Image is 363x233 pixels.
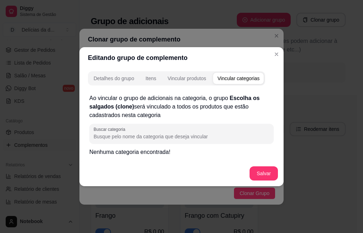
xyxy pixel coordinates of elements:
[271,49,282,60] button: Close
[89,94,274,120] h2: Ao vincular o grupo de adicionais na categoria, o grupo será vinculado a todos os produtos que es...
[94,126,128,132] label: Buscar categoria
[94,133,269,140] input: Buscar categoria
[145,75,156,82] div: Itens
[89,95,259,110] span: Escolha os salgados (clone)
[94,75,134,82] div: Detalhes do grupo
[88,71,275,85] div: complement-group
[250,166,278,181] button: Salvar
[217,75,259,82] div: Vincular categorias
[88,71,265,85] div: complement-group
[168,75,206,82] div: Vincular produtos
[79,47,284,68] header: Editando grupo de complemento
[89,148,274,156] p: Nenhuma categoria encontrada!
